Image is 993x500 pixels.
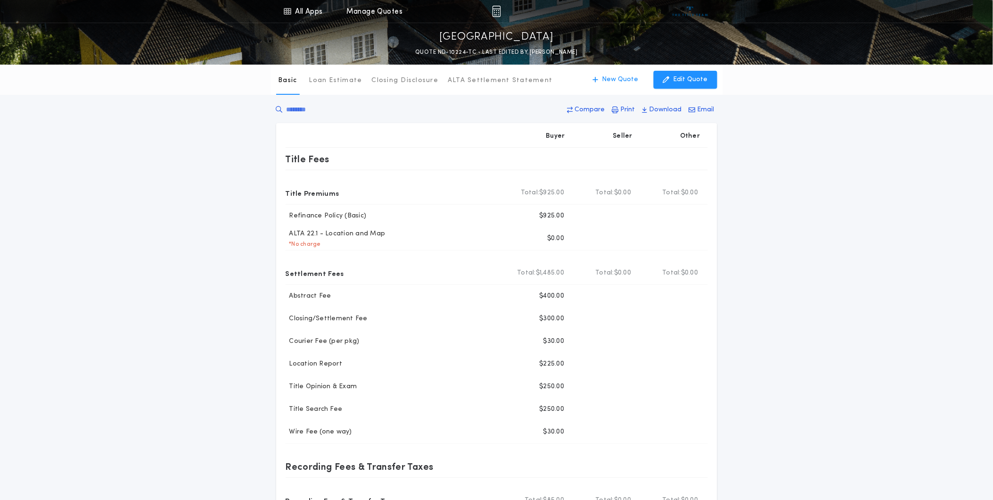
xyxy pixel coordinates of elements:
[540,292,565,301] p: $400.00
[575,105,605,115] p: Compare
[540,359,565,369] p: $225.00
[540,211,565,221] p: $925.00
[621,105,635,115] p: Print
[546,132,565,141] p: Buyer
[286,185,339,200] p: Title Premiums
[286,459,434,474] p: Recording Fees & Transfer Taxes
[286,229,386,239] p: ALTA 22.1 - Location and Map
[286,241,321,248] p: * No charge
[681,268,698,278] span: $0.00
[543,427,565,437] p: $30.00
[517,268,536,278] b: Total:
[681,188,698,198] span: $0.00
[613,132,633,141] p: Seller
[583,71,648,89] button: New Quote
[540,382,565,392] p: $250.00
[565,101,608,118] button: Compare
[309,76,362,85] p: Loan Estimate
[286,382,357,392] p: Title Opinion & Exam
[286,405,343,414] p: Title Search Fee
[596,268,615,278] b: Total:
[415,48,577,57] p: QUOTE ND-10224-TC - LAST EDITED BY [PERSON_NAME]
[614,268,631,278] span: $0.00
[448,76,552,85] p: ALTA Settlement Statement
[663,188,681,198] b: Total:
[596,188,615,198] b: Total:
[536,268,564,278] span: $1,485.00
[640,101,685,118] button: Download
[278,76,297,85] p: Basic
[609,101,638,118] button: Print
[614,188,631,198] span: $0.00
[540,188,565,198] span: $925.00
[372,76,439,85] p: Closing Disclosure
[439,30,554,45] p: [GEOGRAPHIC_DATA]
[649,105,682,115] p: Download
[286,292,331,301] p: Abstract Fee
[543,337,565,346] p: $30.00
[547,234,564,243] p: $0.00
[686,101,717,118] button: Email
[673,7,708,16] img: vs-icon
[673,75,708,84] p: Edit Quote
[654,71,717,89] button: Edit Quote
[286,266,344,281] p: Settlement Fees
[492,6,501,17] img: img
[286,314,368,324] p: Closing/Settlement Fee
[286,427,353,437] p: Wire Fee (one way)
[286,359,343,369] p: Location Report
[286,211,367,221] p: Refinance Policy (Basic)
[540,405,565,414] p: $250.00
[286,337,360,346] p: Courier Fee (per pkg)
[663,268,681,278] b: Total:
[680,132,700,141] p: Other
[521,188,540,198] b: Total:
[602,75,639,84] p: New Quote
[698,105,714,115] p: Email
[286,151,330,167] p: Title Fees
[540,314,565,324] p: $300.00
